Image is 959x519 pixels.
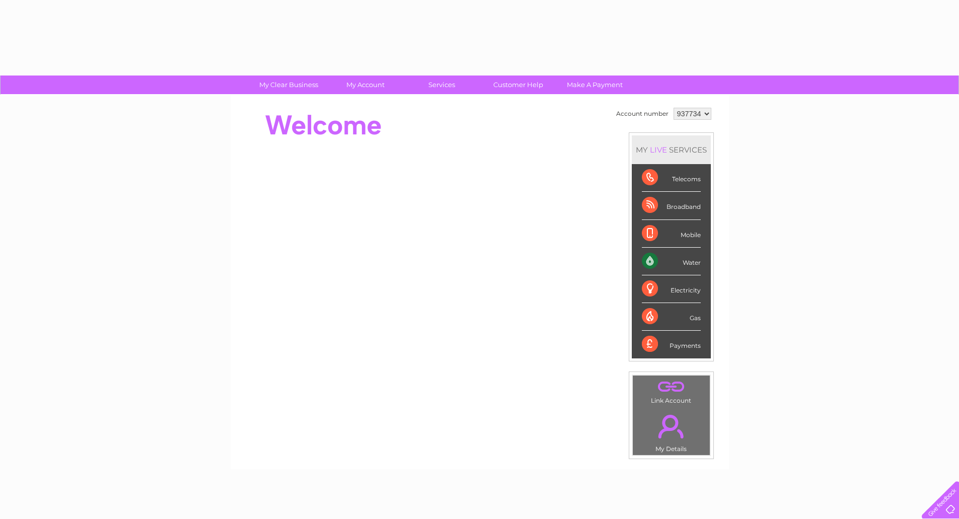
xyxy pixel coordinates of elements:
div: Water [642,248,701,275]
td: Link Account [632,375,710,407]
a: Make A Payment [553,76,636,94]
a: Services [400,76,483,94]
a: My Clear Business [247,76,330,94]
a: . [635,409,707,444]
a: Customer Help [477,76,560,94]
div: Payments [642,331,701,358]
td: Account number [614,105,671,122]
div: Mobile [642,220,701,248]
div: MY SERVICES [632,135,711,164]
div: Electricity [642,275,701,303]
div: Telecoms [642,164,701,192]
div: LIVE [648,145,669,155]
div: Broadband [642,192,701,219]
td: My Details [632,406,710,456]
div: Gas [642,303,701,331]
a: . [635,378,707,396]
a: My Account [324,76,407,94]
